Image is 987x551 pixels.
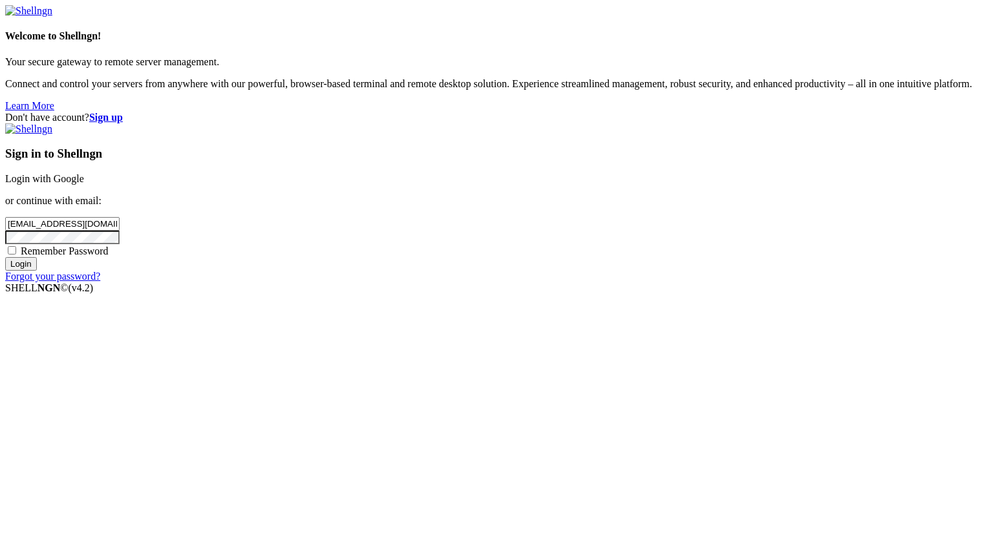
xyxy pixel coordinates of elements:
h4: Welcome to Shellngn! [5,30,982,42]
input: Remember Password [8,246,16,255]
h3: Sign in to Shellngn [5,147,982,161]
img: Shellngn [5,123,52,135]
img: Shellngn [5,5,52,17]
b: NGN [37,282,61,293]
p: Connect and control your servers from anywhere with our powerful, browser-based terminal and remo... [5,78,982,90]
span: 4.2.0 [69,282,94,293]
a: Sign up [89,112,123,123]
span: Remember Password [21,245,109,256]
a: Learn More [5,100,54,111]
input: Email address [5,217,120,231]
a: Login with Google [5,173,84,184]
p: Your secure gateway to remote server management. [5,56,982,68]
span: SHELL © [5,282,93,293]
p: or continue with email: [5,195,982,207]
input: Login [5,257,37,271]
a: Forgot your password? [5,271,100,282]
div: Don't have account? [5,112,982,123]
